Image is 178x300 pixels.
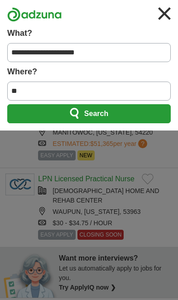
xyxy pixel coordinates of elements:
label: Where? [7,66,171,78]
img: icon_close.svg [154,4,174,24]
img: Adzuna logo [7,7,62,22]
span: Search [84,105,108,123]
button: Search [7,104,171,123]
label: What? [7,27,171,39]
